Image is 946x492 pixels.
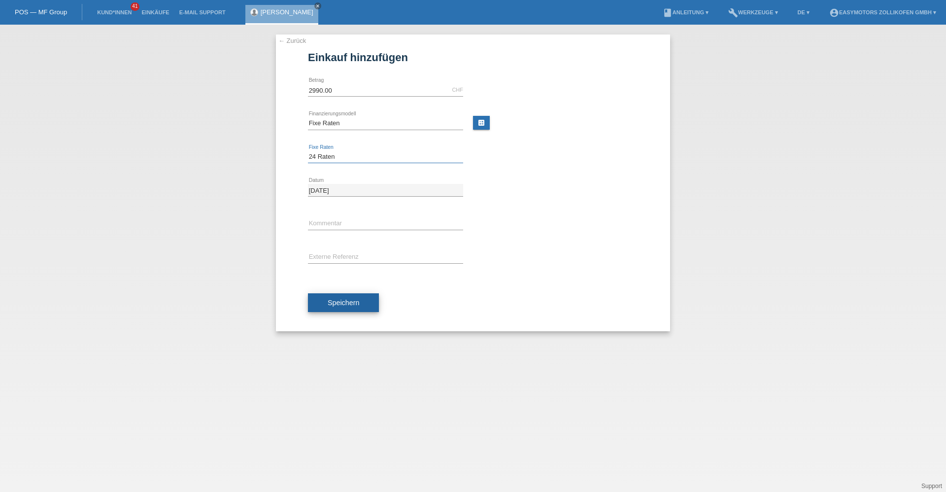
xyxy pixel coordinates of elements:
[278,37,306,44] a: ← Zurück
[921,483,942,490] a: Support
[315,3,320,8] i: close
[131,2,139,11] span: 41
[92,9,136,15] a: Kund*innen
[824,9,941,15] a: account_circleEasymotors Zollikofen GmbH ▾
[261,8,313,16] a: [PERSON_NAME]
[314,2,321,9] a: close
[658,9,713,15] a: bookAnleitung ▾
[663,8,673,18] i: book
[328,299,359,307] span: Speichern
[308,293,379,312] button: Speichern
[308,51,638,64] h1: Einkauf hinzufügen
[728,8,738,18] i: build
[473,116,490,130] a: calculate
[723,9,783,15] a: buildWerkzeuge ▾
[136,9,174,15] a: Einkäufe
[793,9,814,15] a: DE ▾
[15,8,67,16] a: POS — MF Group
[174,9,231,15] a: E-Mail Support
[477,119,485,127] i: calculate
[829,8,839,18] i: account_circle
[452,87,463,93] div: CHF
